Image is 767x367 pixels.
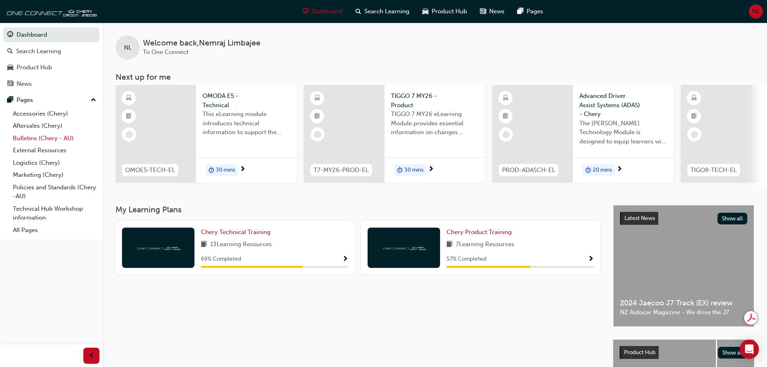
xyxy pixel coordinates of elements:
button: NL [749,4,763,19]
span: Product Hub [624,349,655,356]
button: DashboardSearch LearningProduct HubNews [3,26,99,93]
span: learningResourceType_ELEARNING-icon [691,93,697,104]
div: Product Hub [17,63,52,72]
span: car-icon [422,6,428,17]
a: Chery Technical Training [201,228,274,237]
span: 13 Learning Resources [210,240,272,250]
span: NL [752,7,760,16]
span: news-icon [7,81,13,88]
span: NL [124,43,132,52]
span: search-icon [356,6,361,17]
div: Open Intercom Messenger [740,340,759,359]
span: TIGO8-TECH-EL [691,166,737,175]
span: 20 mins [593,166,612,175]
button: Show Progress [342,254,348,264]
span: booktick-icon [314,111,320,122]
img: oneconnect [382,244,426,251]
span: Show Progress [588,256,594,263]
a: pages-iconPages [511,3,550,20]
span: next-icon [616,166,622,173]
span: 69 % Completed [201,255,241,264]
span: This eLearning module introduces technical information to support the entry-level knowledge requi... [203,110,290,137]
a: guage-iconDashboard [296,3,349,20]
span: News [489,7,504,16]
div: Pages [17,95,33,105]
img: oneconnect [136,244,180,251]
span: Search Learning [364,7,409,16]
span: learningRecordVerb_NONE-icon [126,131,133,138]
span: Dashboard [312,7,343,16]
span: TIGGO 7 MY26 eLearning Module provides essential information on changes introduced with the new M... [391,110,479,137]
span: guage-icon [303,6,309,17]
span: learningResourceType_ELEARNING-icon [126,93,132,104]
a: External Resources [10,144,99,157]
a: OMOE5-TECH-ELOMODA E5 - TechnicalThis eLearning module introduces technical information to suppor... [116,85,297,182]
span: OMODA E5 - Technical [203,91,290,110]
span: duration-icon [585,165,591,176]
h3: My Learning Plans [116,205,600,214]
span: learningRecordVerb_NONE-icon [691,131,698,138]
a: Product HubShow all [620,346,748,359]
a: Bulletins (Chery - AU) [10,132,99,145]
a: PROD-ADASCH-ELAdvanced Driver Assist Systems (ADAS) - CheryThe [PERSON_NAME] Technology Module is... [492,85,674,182]
span: Product Hub [432,7,467,16]
a: car-iconProduct Hub [416,3,473,20]
img: oneconnect [4,3,97,19]
span: news-icon [480,6,486,17]
a: Technical Hub Workshop information [10,203,99,224]
span: Latest News [624,215,655,222]
button: Pages [3,93,99,108]
span: TIGGO 7 MY26 - Product [391,91,479,110]
a: Search Learning [3,44,99,59]
span: duration-icon [397,165,403,176]
span: T7-MY26-PROD-EL [314,166,369,175]
a: Product Hub [3,60,99,75]
span: prev-icon [89,351,95,361]
a: search-iconSearch Learning [349,3,416,20]
span: book-icon [201,240,207,250]
span: Chery Technical Training [201,228,271,236]
a: news-iconNews [473,3,511,20]
a: Policies and Standards (Chery -AU) [10,181,99,203]
span: PROD-ADASCH-EL [502,166,555,175]
button: Show all [718,347,748,359]
a: Latest NewsShow all [620,212,747,225]
span: 7 Learning Resources [456,240,514,250]
span: The [PERSON_NAME] Technology Module is designed to equip learners with essential knowledge about ... [579,119,667,146]
a: Aftersales (Chery) [10,120,99,132]
span: booktick-icon [126,111,132,122]
span: learningRecordVerb_NONE-icon [502,131,510,138]
span: learningResourceType_ELEARNING-icon [314,93,320,104]
span: OMOE5-TECH-EL [125,166,175,175]
span: search-icon [7,48,13,55]
span: 57 % Completed [447,255,486,264]
span: booktick-icon [691,111,697,122]
span: duration-icon [209,165,214,176]
span: 2024 Jaecoo J7 Track (EX) review [620,299,747,308]
span: 30 mins [404,166,424,175]
h3: Next up for me [103,73,767,82]
span: pages-icon [7,97,13,104]
a: Latest NewsShow all2024 Jaecoo J7 Track (EX) reviewNZ Autocar Magazine - We drive the J7. [613,205,754,327]
span: guage-icon [7,31,13,39]
span: NZ Autocar Magazine - We drive the J7. [620,308,747,317]
span: pages-icon [517,6,523,17]
span: up-icon [91,95,96,106]
span: car-icon [7,64,13,71]
span: Advanced Driver Assist Systems (ADAS) - Chery [579,91,667,119]
div: Search Learning [16,47,61,56]
span: To One Connect [143,48,188,56]
span: next-icon [240,166,246,173]
span: Chery Product Training [447,228,512,236]
a: Logistics (Chery) [10,157,99,169]
span: Show Progress [342,256,348,263]
a: All Pages [10,224,99,236]
span: 30 mins [216,166,235,175]
a: T7-MY26-PROD-ELTIGGO 7 MY26 - ProductTIGGO 7 MY26 eLearning Module provides essential information... [304,85,485,182]
span: booktick-icon [503,111,509,122]
span: book-icon [447,240,453,250]
a: Dashboard [3,27,99,42]
span: Welcome back , Nemraj Limbajee [143,39,260,48]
